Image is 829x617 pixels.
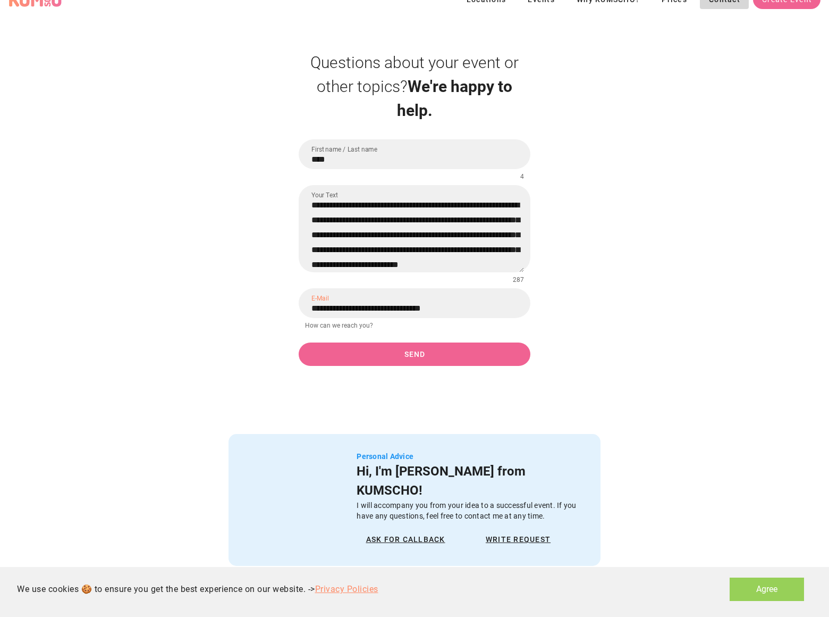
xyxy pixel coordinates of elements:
[357,451,583,462] p: Personal Advice
[357,462,583,500] h2: Hi, I'm [PERSON_NAME] from KUMSCHO!
[299,343,530,366] button: Send
[730,578,804,601] button: Agree
[477,530,560,549] a: write request
[311,191,338,199] label: Your Text
[305,322,524,329] div: How can we reach you?
[357,500,583,521] p: I will accompany you from your idea to a successful event. If you have any questions, feel free t...
[365,535,445,544] span: ask for callback
[357,530,453,549] button: ask for callback
[310,53,519,96] span: Questions about your event or other topics?
[311,295,329,303] label: E-Mail
[311,146,377,154] label: First name / Last name
[513,277,524,284] div: 287
[309,350,520,358] span: Send
[299,51,530,122] h2: We're happy to help.
[315,584,378,594] a: Privacy Policies
[520,173,524,181] div: 4
[485,535,551,544] span: write request
[17,583,378,596] div: We use cookies 🍪 to ensure you get the best experience on our website. ->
